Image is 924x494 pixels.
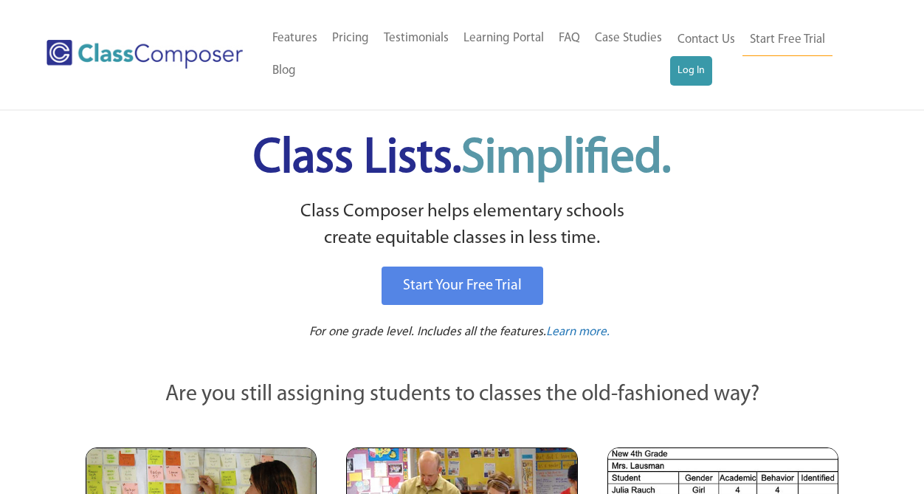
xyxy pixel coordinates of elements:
p: Are you still assigning students to classes the old-fashioned way? [86,379,838,411]
a: Pricing [325,22,376,55]
a: Start Your Free Trial [382,267,543,305]
a: Case Studies [587,22,669,55]
span: For one grade level. Includes all the features. [309,326,546,338]
a: FAQ [551,22,587,55]
nav: Header Menu [265,22,669,87]
span: Class Lists. [253,135,671,183]
span: Start Your Free Trial [403,278,522,293]
a: Testimonials [376,22,456,55]
a: Learn more. [546,323,610,342]
a: Learning Portal [456,22,551,55]
nav: Header Menu [670,24,867,86]
p: Class Composer helps elementary schools create equitable classes in less time. [83,199,841,253]
a: Blog [265,55,303,87]
img: Class Composer [46,40,244,69]
span: Simplified. [461,135,671,183]
a: Contact Us [670,24,742,56]
span: Learn more. [546,326,610,338]
a: Start Free Trial [742,24,832,57]
a: Log In [670,56,712,86]
a: Features [265,22,325,55]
